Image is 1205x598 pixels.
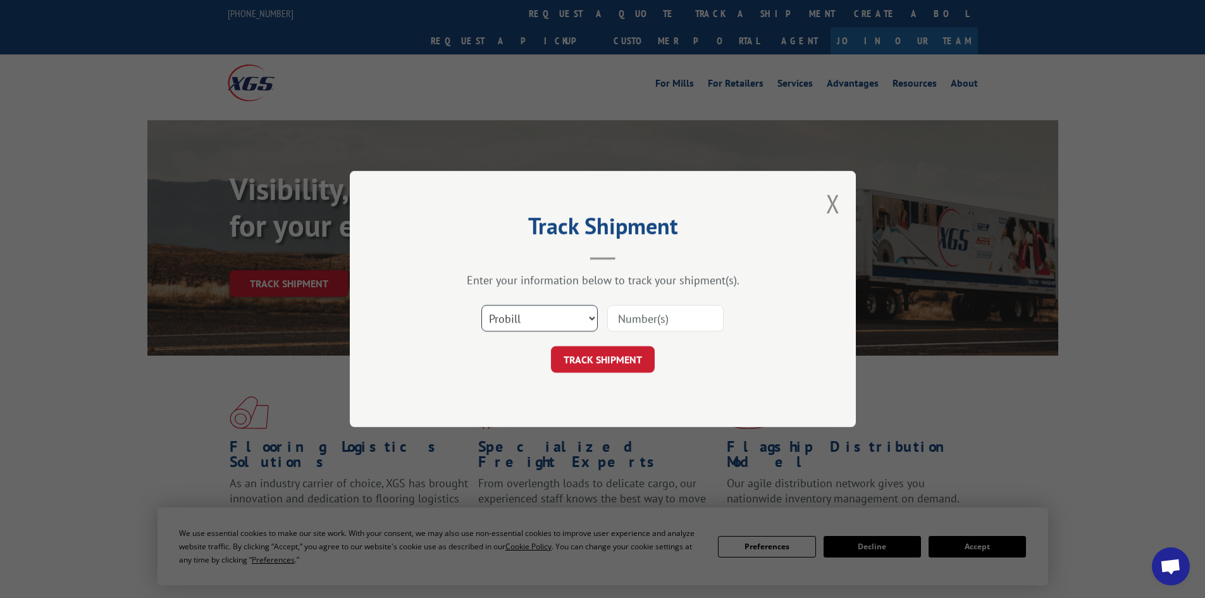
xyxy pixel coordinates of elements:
h2: Track Shipment [413,217,793,241]
div: Enter your information below to track your shipment(s). [413,273,793,287]
button: TRACK SHIPMENT [551,346,655,373]
input: Number(s) [607,305,724,332]
button: Close modal [826,187,840,220]
div: Open chat [1152,547,1190,585]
